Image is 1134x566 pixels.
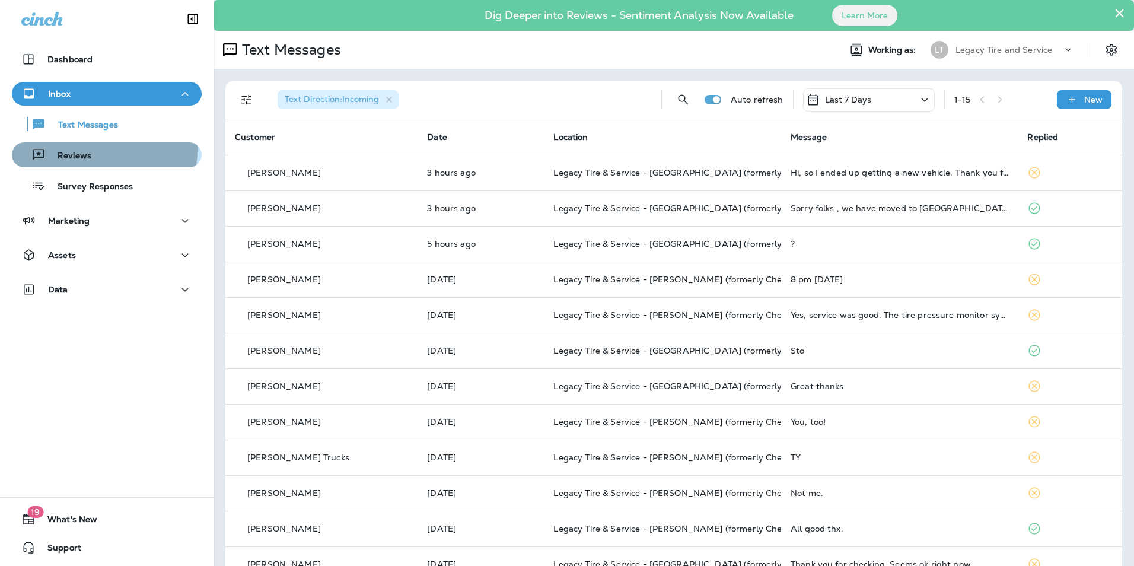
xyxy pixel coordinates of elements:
[791,203,1009,213] div: Sorry folks , we have moved to Pensacola
[791,453,1009,462] div: TY
[247,203,321,213] p: [PERSON_NAME]
[553,523,839,534] span: Legacy Tire & Service - [PERSON_NAME] (formerly Chelsea Tire Pros)
[671,88,695,112] button: Search Messages
[553,452,839,463] span: Legacy Tire & Service - [PERSON_NAME] (formerly Chelsea Tire Pros)
[247,275,321,284] p: [PERSON_NAME]
[285,94,379,104] span: Text Direction : Incoming
[427,310,534,320] p: Sep 25, 2025 08:08 AM
[247,524,321,533] p: [PERSON_NAME]
[12,536,202,559] button: Support
[27,506,43,518] span: 19
[247,488,321,498] p: [PERSON_NAME]
[553,167,907,178] span: Legacy Tire & Service - [GEOGRAPHIC_DATA] (formerly Chalkville Auto & Tire Service)
[791,524,1009,533] div: All good thx.
[553,381,888,392] span: Legacy Tire & Service - [GEOGRAPHIC_DATA] (formerly Magic City Tire & Service)
[791,417,1009,427] div: You, too!
[427,524,534,533] p: Sep 22, 2025 10:24 AM
[48,216,90,225] p: Marketing
[278,90,399,109] div: Text Direction:Incoming
[36,514,97,529] span: What's New
[12,112,202,136] button: Text Messages
[247,417,321,427] p: [PERSON_NAME]
[427,417,534,427] p: Sep 24, 2025 11:12 AM
[247,346,321,355] p: [PERSON_NAME]
[48,250,76,260] p: Assets
[832,5,897,26] button: Learn More
[237,41,341,59] p: Text Messages
[427,488,534,498] p: Sep 23, 2025 11:08 AM
[450,14,828,17] p: Dig Deeper into Reviews - Sentiment Analysis Now Available
[46,182,133,193] p: Survey Responses
[931,41,948,59] div: LT
[553,345,888,356] span: Legacy Tire & Service - [GEOGRAPHIC_DATA] (formerly Magic City Tire & Service)
[427,275,534,284] p: Sep 25, 2025 10:39 AM
[46,120,118,131] p: Text Messages
[427,203,534,213] p: Sep 26, 2025 10:33 AM
[1101,39,1122,61] button: Settings
[427,346,534,355] p: Sep 24, 2025 06:13 PM
[553,132,588,142] span: Location
[955,45,1052,55] p: Legacy Tire and Service
[791,239,1009,249] div: ?
[553,274,839,285] span: Legacy Tire & Service - [PERSON_NAME] (formerly Chelsea Tire Pros)
[791,132,827,142] span: Message
[954,95,971,104] div: 1 - 15
[427,132,447,142] span: Date
[1084,95,1103,104] p: New
[48,89,71,98] p: Inbox
[553,416,839,427] span: Legacy Tire & Service - [PERSON_NAME] (formerly Chelsea Tire Pros)
[12,507,202,531] button: 19What's New
[12,47,202,71] button: Dashboard
[235,88,259,112] button: Filters
[553,203,888,214] span: Legacy Tire & Service - [GEOGRAPHIC_DATA] (formerly Magic City Tire & Service)
[791,310,1009,320] div: Yes, service was good. The tire pressure monitor system light came back on but I haven't had time...
[427,453,534,462] p: Sep 24, 2025 10:24 AM
[427,168,534,177] p: Sep 26, 2025 10:56 AM
[791,168,1009,177] div: Hi, so I ended up getting a new vehicle. Thank you for your concern and will return for needed se...
[1027,132,1058,142] span: Replied
[247,168,321,177] p: [PERSON_NAME]
[47,55,93,64] p: Dashboard
[235,132,275,142] span: Customer
[731,95,783,104] p: Auto refresh
[247,310,321,320] p: [PERSON_NAME]
[791,275,1009,284] div: 8 pm saturday
[427,381,534,391] p: Sep 24, 2025 02:33 PM
[46,151,91,162] p: Reviews
[791,346,1009,355] div: Sto
[1114,4,1125,23] button: Close
[553,310,839,320] span: Legacy Tire & Service - [PERSON_NAME] (formerly Chelsea Tire Pros)
[427,239,534,249] p: Sep 26, 2025 08:37 AM
[12,243,202,267] button: Assets
[48,285,68,294] p: Data
[791,488,1009,498] div: Not me.
[12,82,202,106] button: Inbox
[791,381,1009,391] div: Great thanks
[12,278,202,301] button: Data
[553,488,839,498] span: Legacy Tire & Service - [PERSON_NAME] (formerly Chelsea Tire Pros)
[12,209,202,233] button: Marketing
[176,7,209,31] button: Collapse Sidebar
[247,381,321,391] p: [PERSON_NAME]
[868,45,919,55] span: Working as:
[36,543,81,557] span: Support
[825,95,872,104] p: Last 7 Days
[12,142,202,167] button: Reviews
[553,239,888,249] span: Legacy Tire & Service - [GEOGRAPHIC_DATA] (formerly Magic City Tire & Service)
[12,173,202,198] button: Survey Responses
[247,453,349,462] p: [PERSON_NAME] Trucks
[247,239,321,249] p: [PERSON_NAME]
